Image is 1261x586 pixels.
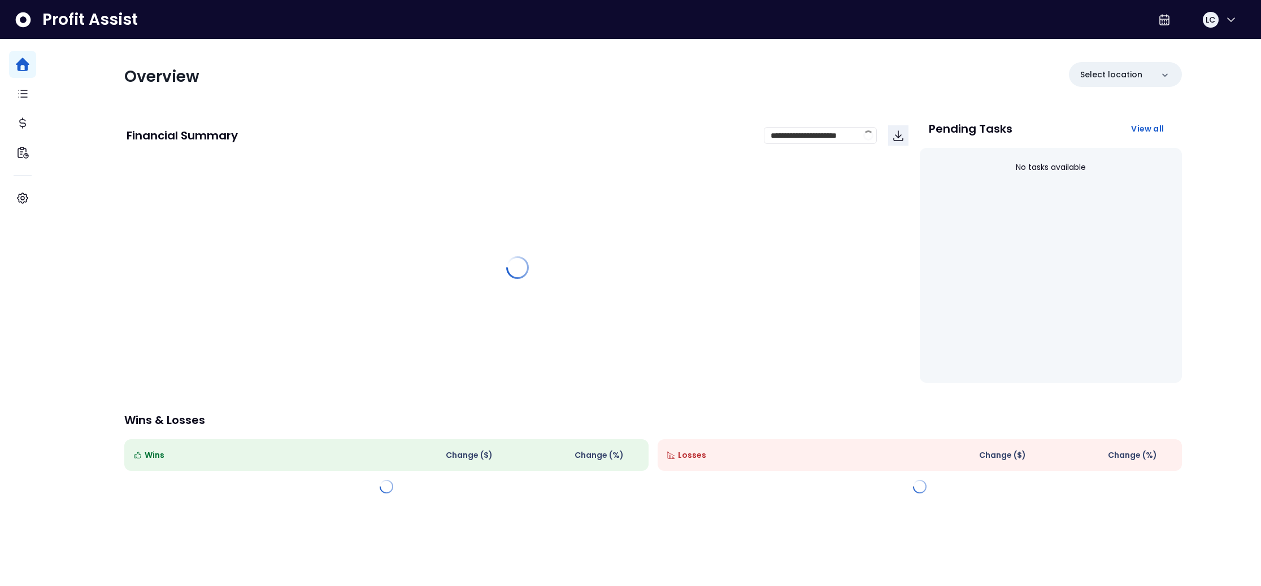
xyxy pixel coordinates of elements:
[124,414,1182,426] p: Wins & Losses
[446,449,493,461] span: Change ( $ )
[979,449,1026,461] span: Change ( $ )
[1080,69,1142,81] p: Select location
[1108,449,1157,461] span: Change (%)
[575,449,624,461] span: Change (%)
[929,123,1012,134] p: Pending Tasks
[888,125,908,146] button: Download
[1206,14,1215,25] span: LC
[929,152,1173,182] div: No tasks available
[1131,123,1164,134] span: View all
[145,449,164,461] span: Wins
[42,10,138,30] span: Profit Assist
[678,449,706,461] span: Losses
[124,65,199,88] span: Overview
[127,130,238,141] p: Financial Summary
[1122,119,1173,139] button: View all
